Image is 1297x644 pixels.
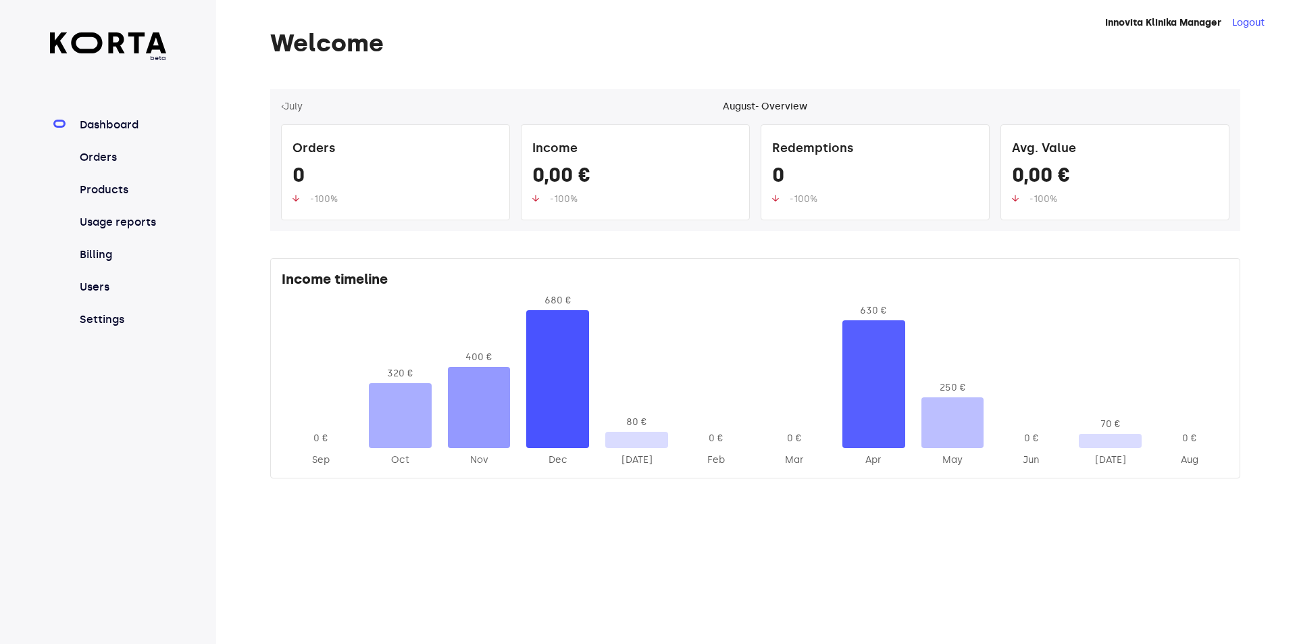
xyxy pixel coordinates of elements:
div: 0,00 € [1012,163,1218,193]
div: 2025-Mar [763,453,826,467]
span: -100% [550,193,578,205]
div: 2025-Jul [1079,453,1142,467]
div: 0 [293,163,499,193]
div: 0 € [290,432,353,445]
div: Orders [293,136,499,163]
div: 70 € [1079,418,1142,431]
img: up [293,195,299,202]
div: 400 € [448,351,511,364]
a: Dashboard [77,117,167,133]
img: up [1012,195,1019,202]
span: -100% [1029,193,1057,205]
a: Orders [77,149,167,166]
div: 250 € [921,381,984,395]
span: -100% [790,193,817,205]
a: Users [77,279,167,295]
a: beta [50,32,167,63]
div: 2025-May [921,453,984,467]
div: 2025-Aug [1158,453,1221,467]
span: beta [50,53,167,63]
div: 320 € [369,367,432,380]
button: Logout [1232,16,1265,30]
div: 0 [772,163,978,193]
div: 680 € [526,294,589,307]
h1: Welcome [270,30,1240,57]
img: up [532,195,539,202]
button: ‹July [281,100,303,114]
div: 0,00 € [532,163,738,193]
div: 2024-Sep [290,453,353,467]
div: 0 € [763,432,826,445]
a: Usage reports [77,214,167,230]
div: 0 € [684,432,747,445]
div: 2025-Feb [684,453,747,467]
div: 2024-Nov [448,453,511,467]
div: Redemptions [772,136,978,163]
div: 2025-Apr [842,453,905,467]
img: up [772,195,779,202]
div: 0 € [1000,432,1063,445]
span: -100% [310,193,338,205]
div: Income timeline [282,270,1229,294]
img: Korta [50,32,167,53]
a: Billing [77,247,167,263]
div: 630 € [842,304,905,318]
strong: Innovita Klinika Manager [1105,17,1221,28]
div: Avg. Value [1012,136,1218,163]
a: Settings [77,312,167,328]
div: 0 € [1158,432,1221,445]
div: 2025-Jun [1000,453,1063,467]
div: 2024-Oct [369,453,432,467]
div: 80 € [605,416,668,429]
div: August - Overview [723,100,807,114]
a: Products [77,182,167,198]
div: 2025-Jan [605,453,668,467]
div: 2024-Dec [526,453,589,467]
div: Income [532,136,738,163]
